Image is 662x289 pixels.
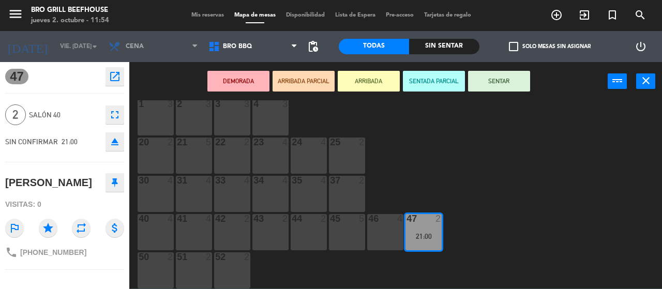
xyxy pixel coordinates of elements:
span: Mapa de mesas [229,12,281,18]
i: star [39,219,57,237]
div: 4 [321,138,327,147]
div: 2 [244,252,250,262]
div: 2 [321,214,327,223]
div: 4 [282,138,289,147]
div: 37 [330,176,330,185]
div: 2 [282,214,289,223]
button: close [636,73,655,89]
div: 5 [206,138,212,147]
span: 47 [5,69,28,84]
span: Salón 40 [29,109,100,121]
i: turned_in_not [606,9,619,21]
div: [PERSON_NAME] [5,174,92,191]
div: 42 [215,214,216,223]
div: 4 [206,214,212,223]
div: 3 [244,99,250,109]
i: phone [5,246,18,258]
button: power_input [608,73,627,89]
div: 2 [359,138,365,147]
i: close [640,74,652,87]
div: jueves 2. octubre - 11:54 [31,16,109,26]
div: 45 [330,214,330,223]
button: open_in_new [106,67,124,86]
div: 3 [215,99,216,109]
button: eject [106,132,124,151]
div: 4 [321,176,327,185]
span: [PHONE_NUMBER] [20,248,86,256]
i: eject [109,135,121,148]
span: check_box_outline_blank [509,42,518,51]
div: 2 [206,252,212,262]
i: open_in_new [109,70,121,83]
i: repeat [72,219,91,237]
div: 4 [206,176,212,185]
span: pending_actions [307,40,319,53]
div: Bro Grill Beefhouse [31,5,109,16]
i: add_circle_outline [550,9,563,21]
span: Cena [126,43,144,50]
div: 2 [168,252,174,262]
i: arrow_drop_down [88,40,101,53]
div: 2 [359,176,365,185]
label: Solo mesas sin asignar [509,42,591,51]
i: power_settings_new [635,40,647,53]
span: SIN CONFIRMAR [5,138,58,146]
button: SENTAR [468,71,530,92]
button: DEMORADA [207,71,269,92]
button: ARRIBADA PARCIAL [273,71,335,92]
div: 46 [368,214,369,223]
span: Mis reservas [186,12,229,18]
i: exit_to_app [578,9,591,21]
span: 2 [5,104,26,125]
div: Sin sentar [409,39,479,54]
span: Disponibilidad [281,12,330,18]
button: menu [8,6,23,25]
div: 25 [330,138,330,147]
div: 2 [435,214,442,223]
div: 5 [359,214,365,223]
i: menu [8,6,23,22]
span: Pre-acceso [381,12,419,18]
div: 3 [282,99,289,109]
div: 22 [215,138,216,147]
i: fullscreen [109,109,121,121]
div: 21:00 [405,233,442,240]
div: 4 [244,176,250,185]
span: Lista de Espera [330,12,381,18]
span: Bro BBq [223,43,252,50]
div: 33 [215,176,216,185]
i: attach_money [106,219,124,237]
div: 2 [244,214,250,223]
div: 2 [244,138,250,147]
i: power_input [611,74,624,87]
span: 21:00 [62,138,78,146]
span: Tarjetas de regalo [419,12,476,18]
div: 52 [215,252,216,262]
div: Todas [339,39,409,54]
i: outlined_flag [5,219,24,237]
button: ARRIBADA [338,71,400,92]
button: SENTADA PARCIAL [403,71,465,92]
div: Visitas: 0 [5,195,124,214]
div: 4 [168,214,174,223]
div: 4 [168,176,174,185]
div: 4 [397,214,403,223]
div: 3 [206,99,212,109]
div: 2 [168,138,174,147]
